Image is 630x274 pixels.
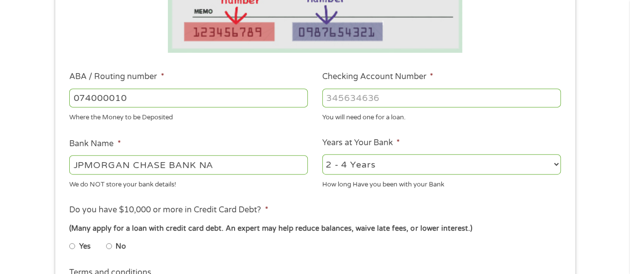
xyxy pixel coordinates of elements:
label: Do you have $10,000 or more in Credit Card Debt? [69,205,268,215]
div: Where the Money to be Deposited [69,109,308,123]
input: 263177916 [69,89,308,107]
div: How long Have you been with your Bank [322,176,561,189]
label: Yes [79,241,91,252]
label: ABA / Routing number [69,72,164,82]
input: 345634636 [322,89,561,107]
div: You will need one for a loan. [322,109,561,123]
label: Bank Name [69,139,121,149]
div: (Many apply for a loan with credit card debt. An expert may help reduce balances, waive late fees... [69,223,560,234]
div: We do NOT store your bank details! [69,176,308,189]
label: No [116,241,126,252]
label: Years at Your Bank [322,138,400,148]
label: Checking Account Number [322,72,433,82]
